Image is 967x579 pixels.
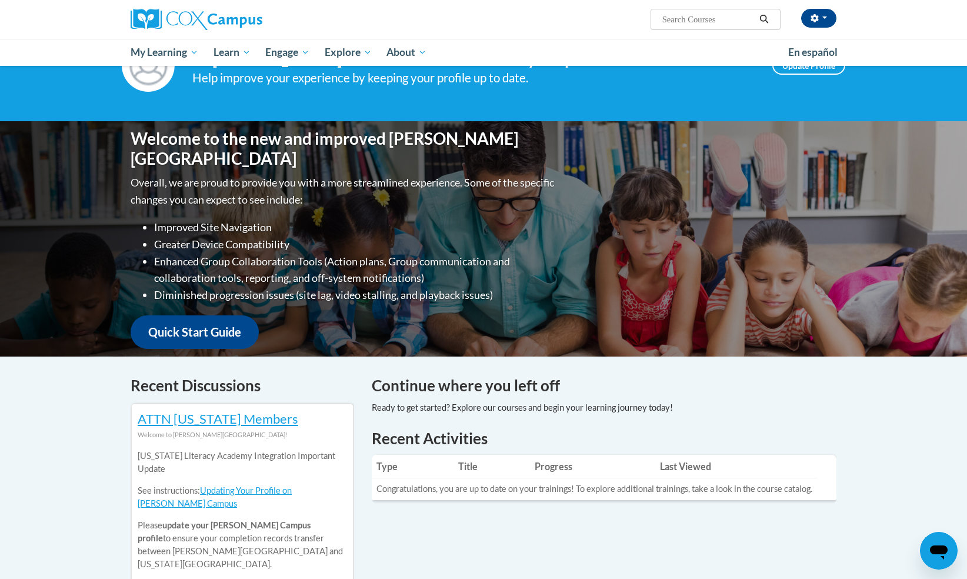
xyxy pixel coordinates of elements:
[530,455,655,478] th: Progress
[113,39,854,66] div: Main menu
[214,45,251,59] span: Learn
[661,12,755,26] input: Search Courses
[265,45,309,59] span: Engage
[372,374,836,397] h4: Continue where you left off
[138,485,292,508] a: Updating Your Profile on [PERSON_NAME] Campus
[386,45,426,59] span: About
[755,12,773,26] button: Search
[379,39,435,66] a: About
[131,45,198,59] span: My Learning
[138,450,347,475] p: [US_STATE] Literacy Academy Integration Important Update
[123,39,206,66] a: My Learning
[131,174,557,208] p: Overall, we are proud to provide you with a more streamlined experience. Some of the specific cha...
[788,46,838,58] span: En español
[317,39,379,66] a: Explore
[920,532,958,570] iframe: Button to launch messaging window
[138,428,347,441] div: Welcome to [PERSON_NAME][GEOGRAPHIC_DATA]!
[192,68,755,88] div: Help improve your experience by keeping your profile up to date.
[138,411,298,427] a: ATTN [US_STATE] Members
[372,478,817,500] td: Congratulations, you are up to date on your trainings! To explore additional trainings, take a lo...
[138,484,347,510] p: See instructions:
[206,39,258,66] a: Learn
[131,315,259,349] a: Quick Start Guide
[138,520,311,543] b: update your [PERSON_NAME] Campus profile
[131,9,262,30] img: Cox Campus
[131,129,557,168] h1: Welcome to the new and improved [PERSON_NAME][GEOGRAPHIC_DATA]
[154,287,557,304] li: Diminished progression issues (site lag, video stalling, and playback issues)
[154,253,557,287] li: Enhanced Group Collaboration Tools (Action plans, Group communication and collaboration tools, re...
[801,9,836,28] button: Account Settings
[325,45,372,59] span: Explore
[372,428,836,449] h1: Recent Activities
[454,455,531,478] th: Title
[258,39,317,66] a: Engage
[655,455,817,478] th: Last Viewed
[372,455,454,478] th: Type
[781,40,845,65] a: En español
[154,219,557,236] li: Improved Site Navigation
[131,9,354,30] a: Cox Campus
[154,236,557,253] li: Greater Device Compatibility
[131,374,354,397] h4: Recent Discussions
